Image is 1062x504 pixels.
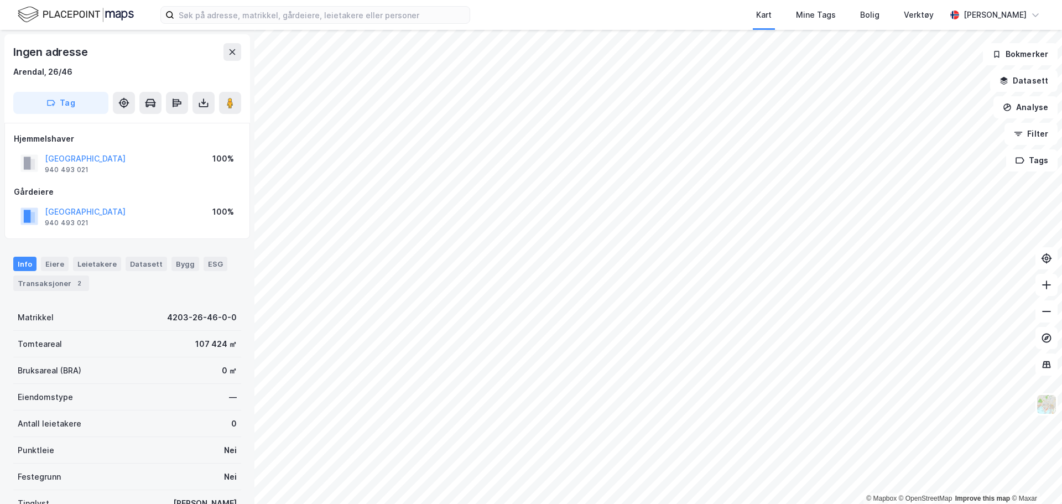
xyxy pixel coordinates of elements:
button: Tag [13,92,108,114]
div: Hjemmelshaver [14,132,241,146]
button: Datasett [990,70,1058,92]
div: Nei [224,444,237,457]
div: ESG [204,257,227,271]
div: Gårdeiere [14,185,241,199]
div: 940 493 021 [45,219,88,227]
div: 100% [212,152,234,165]
button: Tags [1006,149,1058,172]
div: Punktleie [18,444,54,457]
div: Eiere [41,257,69,271]
div: Datasett [126,257,167,271]
div: 2 [74,278,85,289]
button: Analyse [993,96,1058,118]
a: Improve this map [955,495,1010,502]
div: — [229,391,237,404]
div: 4203-26-46-0-0 [167,311,237,324]
div: Kart [756,8,772,22]
div: Matrikkel [18,311,54,324]
img: Z [1036,394,1057,415]
div: Ingen adresse [13,43,90,61]
div: 0 [231,417,237,430]
div: Bygg [171,257,199,271]
div: 107 424 ㎡ [195,337,237,351]
a: OpenStreetMap [899,495,952,502]
div: Leietakere [73,257,121,271]
div: Info [13,257,37,271]
div: Transaksjoner [13,276,89,291]
button: Bokmerker [983,43,1058,65]
div: Bruksareal (BRA) [18,364,81,377]
div: Mine Tags [796,8,836,22]
a: Mapbox [866,495,897,502]
button: Filter [1004,123,1058,145]
div: 100% [212,205,234,219]
img: logo.f888ab2527a4732fd821a326f86c7f29.svg [18,5,134,24]
div: Festegrunn [18,470,61,484]
div: 0 ㎡ [222,364,237,377]
div: Antall leietakere [18,417,81,430]
div: Verktøy [904,8,934,22]
input: Søk på adresse, matrikkel, gårdeiere, leietakere eller personer [174,7,470,23]
div: [PERSON_NAME] [964,8,1027,22]
div: Tomteareal [18,337,62,351]
div: Nei [224,470,237,484]
div: Arendal, 26/46 [13,65,72,79]
iframe: Chat Widget [1007,451,1062,504]
div: Eiendomstype [18,391,73,404]
div: 940 493 021 [45,165,88,174]
div: Bolig [860,8,879,22]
